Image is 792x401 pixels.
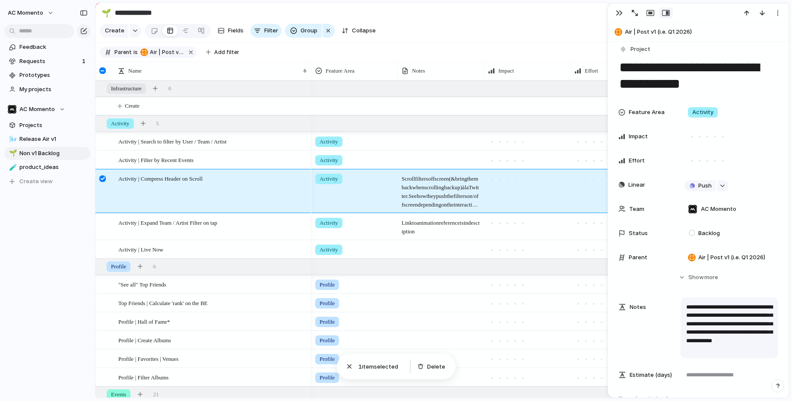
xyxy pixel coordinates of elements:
div: 🌱 [9,148,15,158]
a: Feedback [4,41,91,54]
span: Activity | Filter by Recent Events [118,155,193,165]
span: Notes [412,67,425,75]
div: 🌱 [101,7,111,19]
button: Create view [4,175,91,188]
span: Create view [19,177,53,186]
button: 🌱 [8,149,16,158]
a: Prototypes [4,69,91,82]
span: Profile [320,336,335,345]
span: Activity [320,156,338,165]
span: Parent [114,48,132,56]
span: Collapse [352,26,376,35]
span: Status [629,229,648,238]
button: Air | Post v1 (i.e. Q1 2026) [612,25,785,39]
button: 🌬️ [8,135,16,143]
span: Projects [19,121,88,130]
span: Activity [692,108,713,117]
button: Fields [214,24,247,38]
span: product_ideas [19,163,88,172]
button: Add filter [201,46,244,58]
a: My projects [4,83,91,96]
span: Feedback [19,43,88,51]
span: is [133,48,138,56]
span: My projects [19,85,88,94]
span: Activity [320,175,338,183]
span: Filter [264,26,278,35]
span: Push [698,181,712,190]
span: Air | Post v1 (i.e. Q1 2026) [140,48,184,56]
span: Notes [630,303,646,312]
button: 🧪 [8,163,16,172]
span: 21 [153,390,158,399]
span: Backlog [698,229,720,238]
div: 🌱Non v1 Backlog [4,147,91,160]
div: 🌬️ [9,134,15,144]
a: 🧪product_ideas [4,161,91,174]
span: Activity | Expand Team / Artist Filter on tap [118,217,217,227]
span: Delete [427,363,445,371]
span: Effort [629,156,645,165]
span: 6 [153,262,156,271]
span: Profile [320,355,335,363]
div: 🌬️Release Air v1 [4,133,91,146]
button: Create [100,24,129,38]
span: Group [301,26,317,35]
span: Air | Post v1 (i.e. Q1 2026) [150,48,184,56]
span: Requests [19,57,79,66]
span: Top Friends | Calculate 'rank' on the BE [118,298,208,308]
span: Parent [629,253,647,262]
span: Air | Post v1 (i.e. Q1 2026) [698,253,765,262]
span: Non v1 Backlog [19,149,88,158]
span: Profile [320,280,335,289]
span: Activity | Live Now [118,244,163,254]
span: Feature Area [629,108,665,117]
button: AC Momento [4,6,58,20]
span: Activity [320,219,338,227]
span: Profile | Filter Albums [118,372,168,382]
button: Delete [414,361,449,373]
button: Collapse [338,24,379,38]
span: Add filter [214,48,239,56]
span: Show [688,273,704,282]
span: Events [111,390,126,399]
span: Air | Post v1 (i.e. Q1 2026) [625,28,785,36]
span: Fields [228,26,244,35]
button: Group [285,24,322,38]
span: Release Air v1 [19,135,88,143]
div: 🧪 [9,162,15,172]
span: Activity | Compress Header on Scroll [118,173,203,183]
span: Activity [320,137,338,146]
span: Activity [320,245,338,254]
span: Activity [111,119,130,128]
button: is [132,48,139,57]
span: Profile [320,318,335,326]
span: AC Momento [19,105,55,114]
span: Infrastructure [111,84,142,93]
span: Profile | Hall of Fame* [118,316,170,326]
span: 0 [168,84,171,93]
span: Profile [320,373,335,382]
span: Impact [498,67,514,75]
span: 5 [156,119,159,128]
span: Linear [628,181,645,189]
span: Scroll filters off screen (& bring them back when scrolling back up) à la Twitter. See how they p... [398,170,484,209]
span: AC Momento [8,9,43,17]
span: Impact [629,132,648,141]
span: Prototypes [19,71,88,80]
span: Profile [111,262,126,271]
span: Profile | Create Albums [118,335,171,345]
button: Filter [250,24,282,38]
span: Name [128,67,142,75]
a: Projects [4,119,91,132]
span: Create [125,102,139,110]
span: Profile [320,299,335,308]
button: Showmore [618,270,778,285]
button: Push [684,180,716,191]
span: 1 [82,57,87,66]
button: 🌱 [99,6,113,20]
span: Link to animation reference is in description [398,214,484,236]
span: more [704,273,718,282]
button: Project [618,43,653,56]
span: AC Momento [701,205,736,213]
